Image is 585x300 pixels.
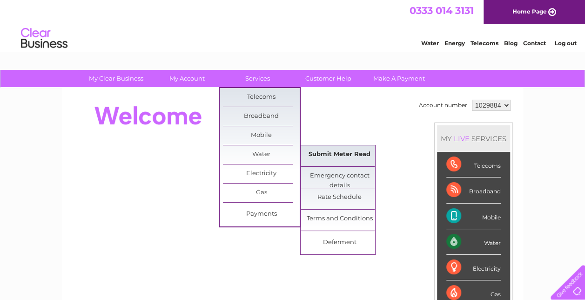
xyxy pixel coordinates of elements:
div: Mobile [446,204,501,229]
a: Blog [504,40,518,47]
div: Telecoms [446,152,501,177]
a: Make A Payment [361,70,437,87]
a: My Account [148,70,225,87]
a: Gas [223,184,300,202]
a: Terms and Conditions [301,210,378,228]
a: Mobile [223,126,300,145]
a: Log out [554,40,576,47]
td: Account number [417,97,470,113]
div: Water [446,229,501,255]
a: Rate Schedule [301,188,378,207]
a: Submit Meter Read [301,145,378,164]
a: Water [223,145,300,164]
a: Electricity [223,164,300,183]
a: Deferment [301,233,378,252]
a: Telecoms [223,88,300,107]
a: Contact [523,40,546,47]
div: LIVE [452,134,471,143]
div: Electricity [446,255,501,280]
div: MY SERVICES [437,125,510,152]
a: Payments [223,205,300,224]
a: My Clear Business [78,70,155,87]
div: Broadband [446,177,501,203]
a: Water [421,40,439,47]
a: Telecoms [471,40,498,47]
a: Energy [444,40,465,47]
img: logo.png [20,24,68,53]
a: Broadband [223,107,300,126]
div: Clear Business is a trading name of Verastar Limited (registered in [GEOGRAPHIC_DATA] No. 3667643... [73,5,513,45]
a: Services [219,70,296,87]
a: Emergency contact details [301,167,378,185]
a: Customer Help [290,70,367,87]
a: 0333 014 3131 [410,5,474,16]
